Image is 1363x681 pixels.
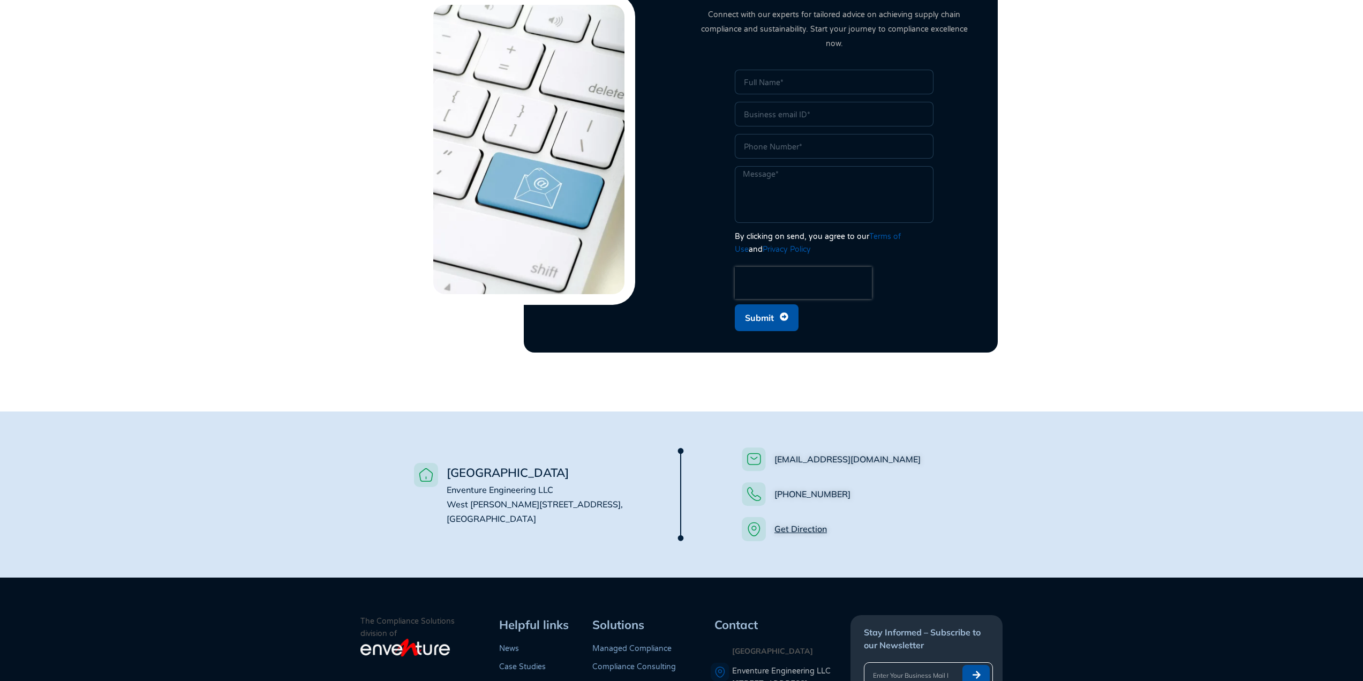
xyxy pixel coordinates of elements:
[864,627,981,650] span: Stay Informed – Subscribe to our Newsletter
[592,662,676,671] a: Compliance Consulting
[735,232,901,254] a: Terms of Use
[735,70,933,94] input: Full Name*
[360,615,495,640] p: The Compliance Solutions division of
[774,454,921,465] a: [EMAIL_ADDRESS][DOMAIN_NAME]
[735,267,872,299] iframe: reCAPTCHA
[774,489,850,499] a: [PHONE_NUMBER]
[735,102,933,126] input: Business email ID*
[692,8,976,51] p: Connect with our experts for tailored advice on achieving supply chain compliance and sustainabil...
[447,484,623,524] span: Enventure Engineering LLC West [PERSON_NAME][STREET_ADDRESS], [GEOGRAPHIC_DATA]
[592,644,672,653] a: Managed Compliance
[499,644,519,653] a: News
[714,617,758,632] span: Contact
[360,638,450,658] img: enventure-light-logo_s
[735,230,933,256] div: By clicking on send, you agree to our and
[592,617,644,632] span: Solutions
[745,308,774,328] span: Submit
[667,444,694,545] img: Mask group (23)
[499,617,569,632] span: Helpful links
[499,662,546,671] a: Case Studies
[774,523,827,534] a: Get Direction
[447,465,569,480] span: [GEOGRAPHIC_DATA]
[735,304,799,331] button: Submit
[735,134,933,159] input: Only numbers and phone characters (#, -, *, etc) are accepted.
[763,245,811,254] a: Privacy Policy
[732,646,813,656] strong: [GEOGRAPHIC_DATA]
